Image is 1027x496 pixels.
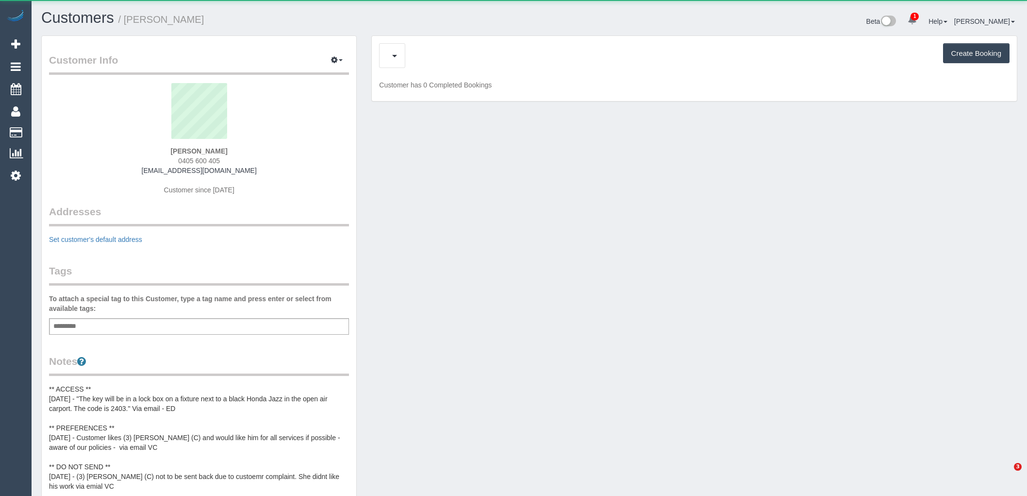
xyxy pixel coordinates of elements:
[170,147,227,155] strong: [PERSON_NAME]
[49,354,349,376] legend: Notes
[1014,463,1022,471] span: 3
[49,264,349,286] legend: Tags
[118,14,204,25] small: / [PERSON_NAME]
[943,43,1010,64] button: Create Booking
[911,13,919,20] span: 1
[880,16,896,28] img: New interface
[866,17,896,25] a: Beta
[164,186,234,194] span: Customer since [DATE]
[6,10,25,23] img: Automaid Logo
[49,294,349,313] label: To attach a special tag to this Customer, type a tag name and press enter or select from availabl...
[49,53,349,75] legend: Customer Info
[142,167,257,174] a: [EMAIL_ADDRESS][DOMAIN_NAME]
[903,10,922,31] a: 1
[41,9,114,26] a: Customers
[178,157,220,165] span: 0405 600 405
[49,236,142,243] a: Set customer's default address
[994,463,1017,486] iframe: Intercom live chat
[379,80,1010,90] p: Customer has 0 Completed Bookings
[928,17,947,25] a: Help
[954,17,1015,25] a: [PERSON_NAME]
